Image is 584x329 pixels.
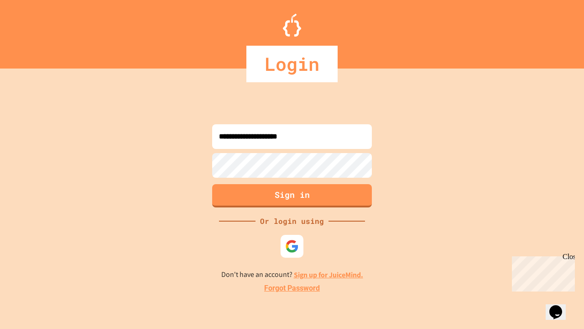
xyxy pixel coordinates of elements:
a: Forgot Password [264,283,320,294]
a: Sign up for JuiceMind. [294,270,363,280]
div: Login [246,46,338,82]
div: Or login using [255,216,328,227]
p: Don't have an account? [221,269,363,281]
iframe: chat widget [508,253,575,292]
iframe: chat widget [546,292,575,320]
div: Chat with us now!Close [4,4,63,58]
button: Sign in [212,184,372,207]
img: Logo.svg [283,14,301,37]
img: google-icon.svg [285,239,299,253]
